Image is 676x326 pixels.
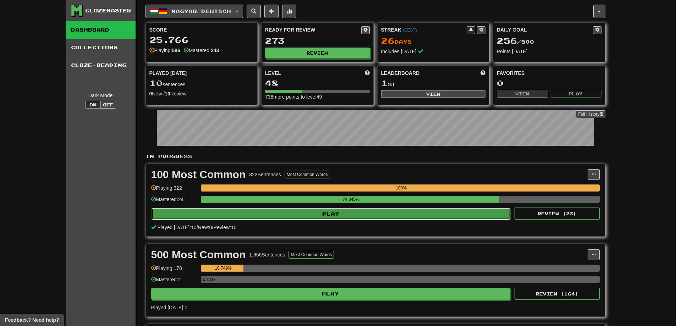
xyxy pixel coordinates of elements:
[497,48,601,55] div: Points [DATE]
[203,265,244,272] div: 10.749%
[265,70,281,77] span: Level
[576,110,605,118] a: Full History
[151,276,197,288] div: Mastered: 2
[249,251,285,258] div: 1.656 Sentences
[151,184,197,196] div: Playing: 322
[381,78,388,88] span: 1
[213,225,236,230] span: Review: 10
[282,5,296,18] button: More stats
[288,251,334,259] button: Most Common Words
[198,225,212,230] span: New: 0
[381,90,486,98] button: View
[497,26,593,34] div: Daily Goal
[497,35,517,45] span: 256
[66,39,136,56] a: Collections
[265,79,370,88] div: 48
[151,249,246,260] div: 500 Most Common
[151,288,510,300] button: Play
[157,225,196,230] span: Played [DATE]: 10
[172,48,180,53] strong: 586
[85,101,101,109] button: On
[497,70,601,77] div: Favorites
[66,56,136,74] a: Cloze-Reading
[265,26,361,33] div: Ready for Review
[381,35,395,45] span: 26
[145,5,243,18] button: Magyar/Deutsch
[149,35,254,44] div: 25.766
[149,90,254,97] div: New / Review
[203,184,600,192] div: 100%
[151,196,197,208] div: Mastered: 241
[249,171,281,178] div: 322 Sentences
[212,225,213,230] span: /
[85,7,131,14] div: Clozemaster
[211,48,219,53] strong: 243
[145,153,605,160] p: In Progress
[151,305,187,310] span: Played [DATE]: 0
[197,225,198,230] span: /
[515,208,600,220] button: Review (23)
[149,79,254,88] div: sentences
[151,265,197,276] div: Playing: 178
[149,78,163,88] span: 10
[285,171,330,178] button: Most Common Words
[71,92,130,99] div: Dark Mode
[497,90,548,98] button: View
[184,47,219,54] div: Mastered:
[247,5,261,18] button: Search sentences
[151,169,246,180] div: 100 Most Common
[264,5,279,18] button: Add sentence to collection
[381,48,486,55] div: Includes [DATE]!
[265,93,370,100] div: 738 more points to level 49
[5,316,59,324] span: Open feedback widget
[497,39,534,45] span: / 500
[149,70,187,77] span: Played [DATE]
[381,26,467,33] div: Streak
[381,70,420,77] span: Leaderboard
[550,90,601,98] button: Play
[66,21,136,39] a: Dashboard
[480,70,485,77] span: This week in points, UTC
[152,208,511,220] button: Play
[497,79,601,88] div: 0
[515,288,600,300] button: Review (164)
[381,79,486,88] div: st
[149,26,254,33] div: Score
[265,36,370,45] div: 273
[265,48,370,58] button: Review
[165,91,170,96] strong: 10
[171,8,231,14] span: Magyar / Deutsch
[365,70,370,77] span: Score more points to level up
[149,91,152,96] strong: 0
[203,196,499,203] div: 74.845%
[100,101,116,109] button: Off
[149,47,180,54] div: Playing:
[403,28,417,33] a: (CEST)
[381,36,486,45] div: Day s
